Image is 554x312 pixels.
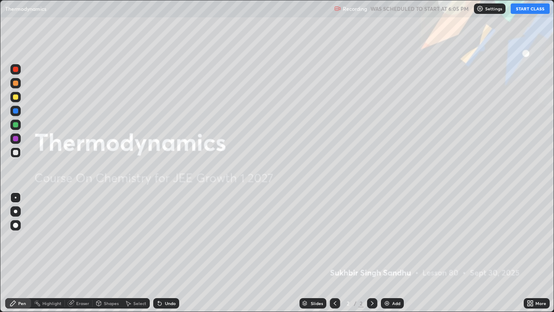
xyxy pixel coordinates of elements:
img: add-slide-button [383,300,390,307]
p: Settings [485,6,502,11]
div: / [354,301,357,306]
p: Thermodynamics [5,5,46,12]
div: Pen [18,301,26,305]
div: Highlight [42,301,61,305]
h5: WAS SCHEDULED TO START AT 6:05 PM [370,5,469,13]
img: class-settings-icons [477,5,483,12]
div: Undo [165,301,176,305]
div: Select [133,301,146,305]
div: 2 [344,301,352,306]
div: Eraser [76,301,89,305]
img: recording.375f2c34.svg [334,5,341,12]
div: 2 [358,299,364,307]
div: Slides [311,301,323,305]
button: START CLASS [511,3,550,14]
div: Add [392,301,400,305]
div: More [535,301,546,305]
p: Recording [343,6,367,12]
div: Shapes [104,301,119,305]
